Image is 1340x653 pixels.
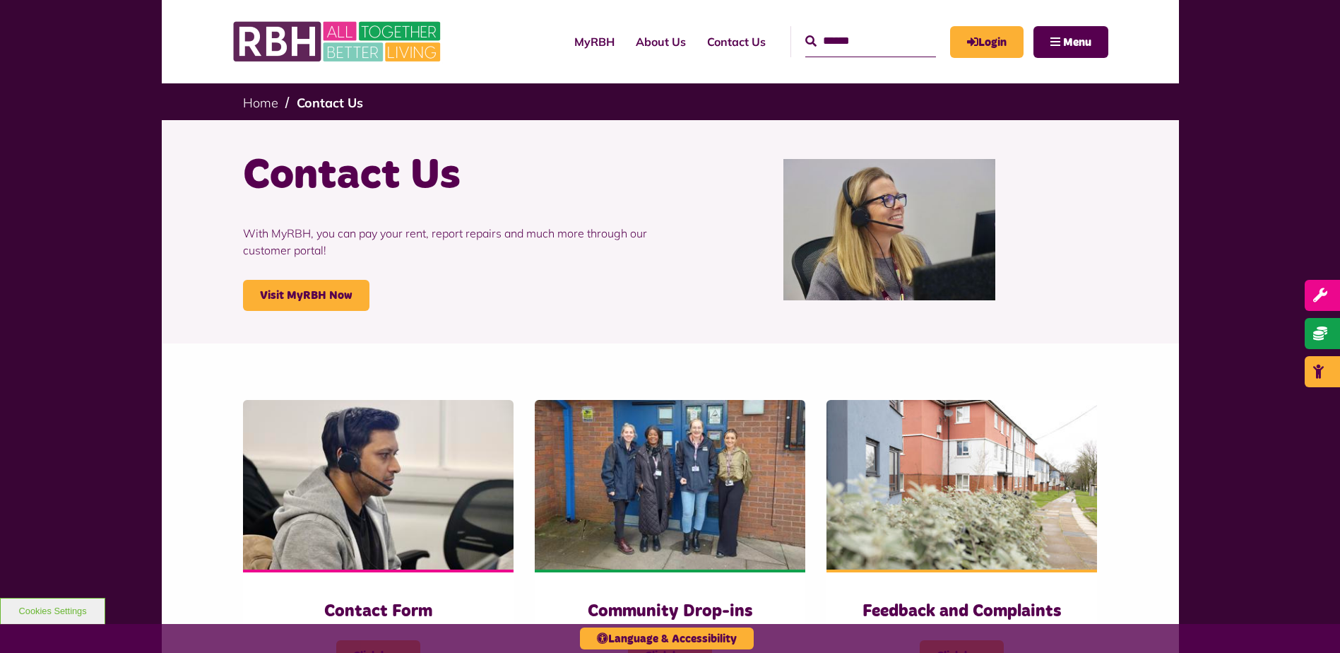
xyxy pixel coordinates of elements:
[696,23,776,61] a: Contact Us
[232,14,444,69] img: RBH
[243,204,660,280] p: With MyRBH, you can pay your rent, report repairs and much more through our customer portal!
[625,23,696,61] a: About Us
[563,601,777,623] h3: Community Drop-ins
[1276,589,1340,653] iframe: Netcall Web Assistant for live chat
[243,95,278,111] a: Home
[580,628,754,649] button: Language & Accessibility
[855,601,1069,623] h3: Feedback and Complaints
[243,280,369,311] a: Visit MyRBH Now
[243,400,514,570] img: Contact Centre February 2024 (4)
[783,159,995,300] img: Contact Centre February 2024 (1)
[950,26,1024,58] a: MyRBH
[1063,37,1091,48] span: Menu
[271,601,485,623] h3: Contact Form
[826,400,1097,570] img: SAZMEDIA RBH 22FEB24 97
[564,23,625,61] a: MyRBH
[535,400,805,570] img: Heywood Drop In 2024
[243,148,660,204] h1: Contact Us
[297,95,363,111] a: Contact Us
[1033,26,1108,58] button: Navigation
